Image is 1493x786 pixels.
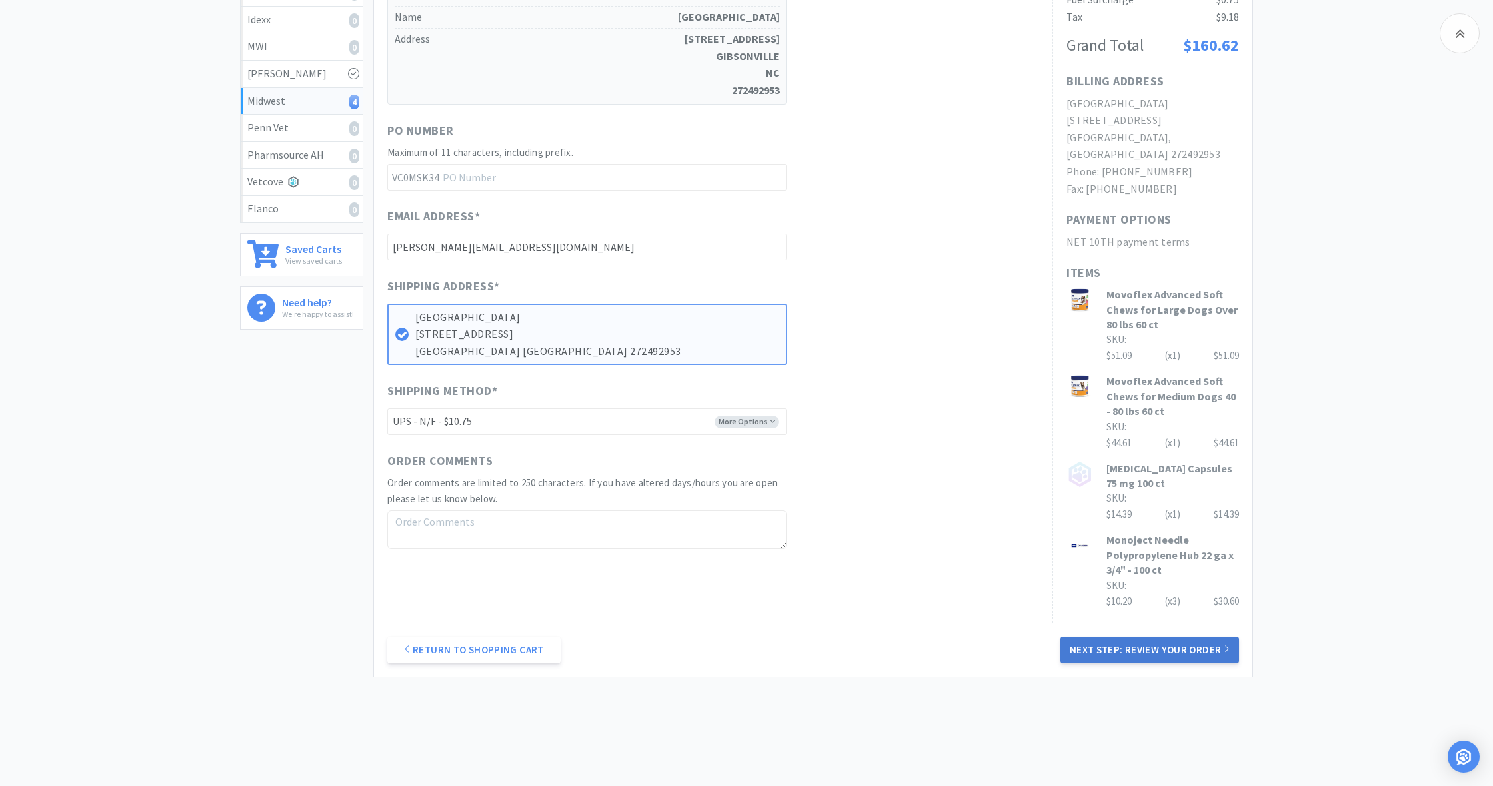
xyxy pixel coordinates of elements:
h2: NET 10TH payment terms [1066,234,1239,251]
div: $44.61 [1106,435,1239,451]
span: Order comments are limited to 250 characters. If you have altered days/hours you are open please ... [387,476,778,505]
i: 0 [349,149,359,163]
i: 0 [349,121,359,136]
a: Saved CartsView saved carts [240,233,363,276]
div: $10.20 [1106,593,1239,609]
strong: [GEOGRAPHIC_DATA] [678,9,780,26]
p: View saved carts [285,254,342,267]
i: 4 [349,95,359,109]
h1: Payment Options [1066,210,1172,230]
div: Elanco [247,200,356,218]
h3: Movoflex Advanced Soft Chews for Medium Dogs 40 - 80 lbs 60 ct [1106,374,1239,418]
div: [PERSON_NAME] [247,65,356,83]
a: Return to Shopping Cart [387,637,561,663]
a: Vetcove0 [241,169,363,196]
a: Penn Vet0 [241,115,363,142]
h2: Fax: [PHONE_NUMBER] [1066,181,1239,198]
div: Open Intercom Messenger [1448,741,1480,773]
div: Penn Vet [247,119,356,137]
h2: [GEOGRAPHIC_DATA] [1066,95,1239,113]
span: Shipping Method * [387,382,497,401]
span: Maximum of 11 characters, including prefix. [387,146,573,159]
h2: [GEOGRAPHIC_DATA], [GEOGRAPHIC_DATA] 272492953 [1066,129,1239,163]
span: SKU: [1106,579,1126,591]
input: Email Address [387,234,787,260]
a: Midwest4 [241,88,363,115]
div: (x 1 ) [1165,435,1180,451]
h5: Name [395,7,780,29]
span: SKU: [1106,420,1126,433]
span: Email Address * [387,207,480,226]
p: [STREET_ADDRESS] [415,326,779,343]
img: no_image.png [1066,461,1093,488]
div: Grand Total [1066,33,1144,58]
div: Pharmsource AH [247,147,356,164]
a: MWI0 [241,33,363,61]
i: 0 [349,13,359,28]
button: Next Step: Review Your Order [1060,637,1239,663]
h3: Movoflex Advanced Soft Chews for Large Dogs Over 80 lbs 60 ct [1106,287,1239,332]
span: $9.18 [1216,10,1239,23]
span: SKU: [1106,333,1126,346]
span: VC0MSK34 [387,165,442,190]
span: Shipping Address * [387,277,500,296]
a: [PERSON_NAME] [241,61,363,88]
div: $30.60 [1214,593,1239,609]
div: MWI [247,38,356,55]
div: Midwest [247,93,356,110]
i: 0 [349,175,359,190]
div: (x 1 ) [1165,506,1180,522]
a: Elanco0 [241,196,363,222]
div: $51.09 [1214,348,1239,364]
h5: Address [395,29,780,101]
p: We're happy to assist! [282,308,354,320]
img: 2d76388ce55d4655a5cb24f7eeba2720_111487.jpeg [1066,532,1093,559]
p: [GEOGRAPHIC_DATA] [415,309,779,326]
div: $14.39 [1214,506,1239,522]
span: Order Comments [387,452,493,471]
h2: [STREET_ADDRESS] [1066,112,1239,129]
a: Pharmsource AH0 [241,142,363,169]
strong: [STREET_ADDRESS] GIBSONVILLE NC 272492953 [685,31,780,99]
h1: Billing Address [1066,72,1164,91]
h6: Need help? [282,294,354,308]
div: $44.61 [1214,435,1239,451]
h3: [MEDICAL_DATA] Capsules 75 mg 100 ct [1106,461,1239,491]
img: cf991699b9d44beaa0db5593fa2cc572_512020.jpeg [1066,287,1093,314]
div: (x 3 ) [1165,593,1180,609]
i: 0 [349,40,359,55]
span: PO Number [387,121,454,141]
div: $51.09 [1106,348,1239,364]
h3: Monoject Needle Polypropylene Hub 22 ga x 3/4" - 100 ct [1106,532,1239,577]
span: $160.62 [1183,35,1239,55]
input: PO Number [387,164,787,191]
div: Tax [1066,9,1082,26]
h6: Saved Carts [285,240,342,254]
div: $14.39 [1106,506,1239,522]
h1: Items [1066,264,1239,283]
span: SKU: [1106,492,1126,504]
div: Idexx [247,11,356,29]
i: 0 [349,202,359,217]
a: Idexx0 [241,7,363,34]
img: 385b4a1b432245b598aef436c63d84eb_512025.jpeg [1066,374,1093,400]
h2: Phone: [PHONE_NUMBER] [1066,163,1239,181]
p: [GEOGRAPHIC_DATA] [GEOGRAPHIC_DATA] 272492953 [415,343,779,360]
div: (x 1 ) [1165,348,1180,364]
div: Vetcove [247,173,356,191]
